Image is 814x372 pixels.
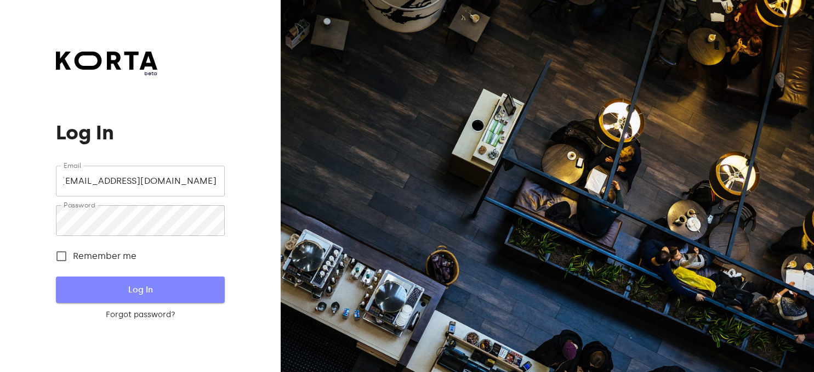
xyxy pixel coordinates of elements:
a: Forgot password? [56,309,224,320]
a: beta [56,52,157,77]
span: Log In [73,283,207,297]
span: beta [56,70,157,77]
button: Log In [56,277,224,303]
img: Korta [56,52,157,70]
h1: Log In [56,122,224,144]
span: Remember me [73,250,136,263]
